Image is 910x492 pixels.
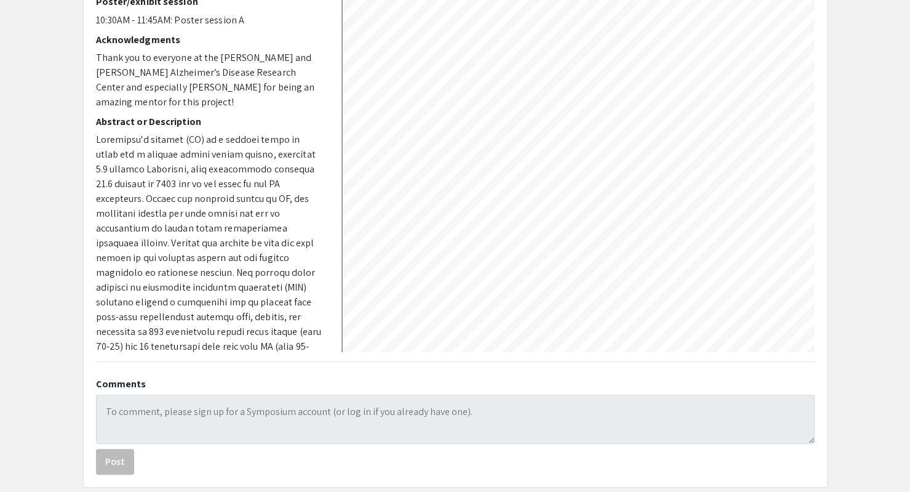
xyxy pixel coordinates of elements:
[9,437,52,483] iframe: Chat
[96,13,323,28] p: 10:30AM - 11:45AM: Poster session A
[96,50,323,110] p: Thank you to everyone at the [PERSON_NAME] and [PERSON_NAME] Alzheimer’s Disease Research Center ...
[96,34,323,46] h2: Acknowledgments
[96,449,134,475] button: Post
[96,116,323,127] h2: Abstract or Description
[96,378,815,390] h2: Comments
